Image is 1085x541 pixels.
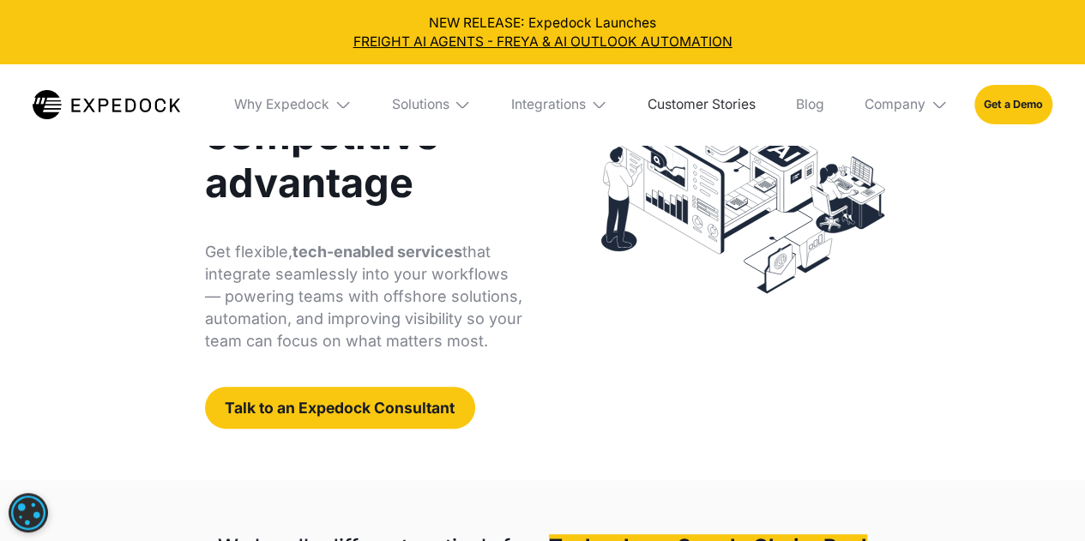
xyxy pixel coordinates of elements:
[851,64,961,145] div: Company
[292,243,462,261] strong: tech-enabled services
[205,241,523,352] p: Get flexible, that integrate seamlessly into your workflows — powering teams with offshore soluti...
[974,85,1052,123] a: Get a Demo
[378,64,485,145] div: Solutions
[14,14,1072,51] div: NEW RELEASE: Expedock Launches
[391,96,449,113] div: Solutions
[783,64,838,145] a: Blog
[497,64,621,145] div: Integrations
[14,33,1072,51] a: FREIGHT AI AGENTS - FREYA & AI OUTLOOK AUTOMATION
[205,387,475,429] a: Talk to an Expedock Consultant
[511,96,586,113] div: Integrations
[865,96,925,113] div: Company
[799,356,1085,541] iframe: Chat Widget
[635,64,769,145] a: Customer Stories
[234,96,329,113] div: Why Expedock
[220,64,365,145] div: Why Expedock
